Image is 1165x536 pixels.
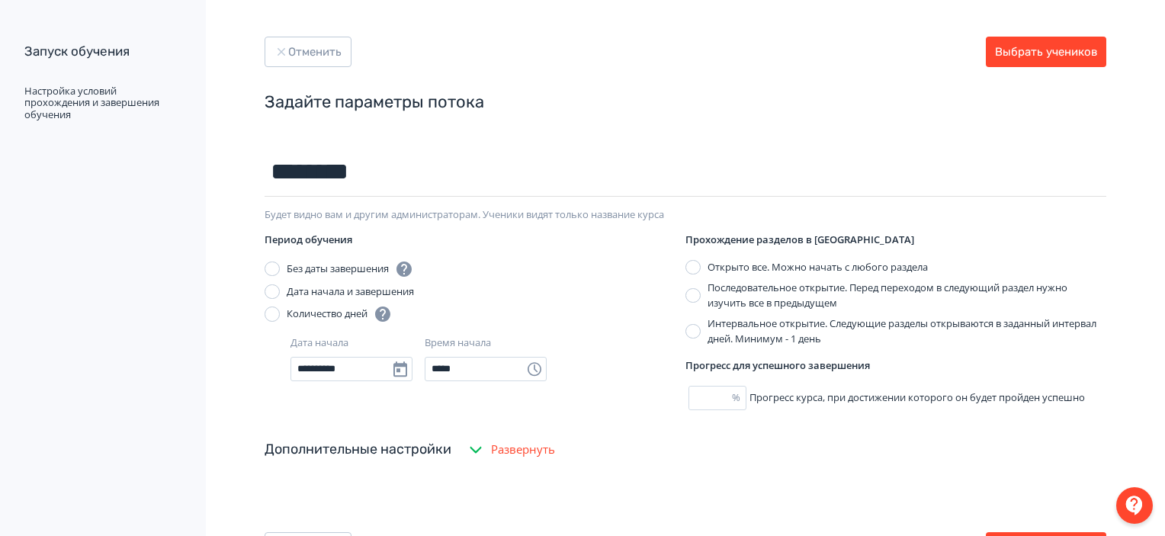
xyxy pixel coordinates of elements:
[287,284,414,300] div: Дата начала и завершения
[265,233,685,248] div: Период обучения
[708,260,928,275] div: Открыто все. Можно начать с любого раздела
[265,439,451,460] div: Дополнительные настройки
[24,85,178,121] div: Настройка условий прохождения и завершения обучения
[265,209,1106,221] div: Будет видно вам и другим администраторам. Ученики видят только название курса
[464,435,558,465] button: Развернуть
[425,335,491,351] div: Время начала
[708,316,1106,346] div: Интервальное открытие. Следующие разделы открываются в заданный интервал дней. Минимум - 1 день
[986,37,1106,67] button: Выбрать учеников
[491,441,555,458] span: Развернуть
[287,260,413,278] div: Без даты завершения
[685,233,1106,248] div: Прохождение разделов в [GEOGRAPHIC_DATA]
[265,91,1106,114] div: Задайте параметры потока
[24,43,178,61] div: Запуск обучения
[265,37,351,67] button: Отменить
[685,386,1106,410] div: Прогресс курса, при достижении которого он будет пройден успешно
[287,305,392,323] div: Количество дней
[685,358,1106,374] div: Прогресс для успешного завершения
[708,281,1106,310] div: Последовательное открытие. Перед переходом в следующий раздел нужно изучить все в предыдущем
[732,390,746,406] div: %
[290,335,348,351] div: Дата начала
